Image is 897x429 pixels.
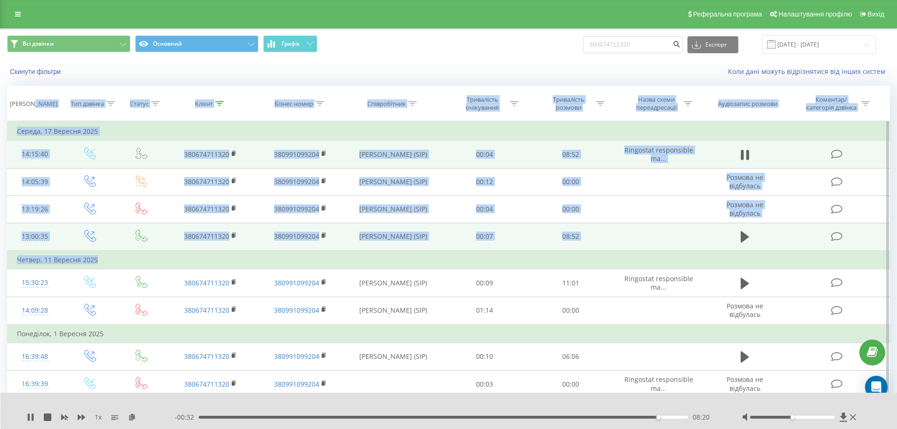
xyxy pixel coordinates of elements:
[457,96,508,112] div: Тривалість очікування
[528,371,614,398] td: 00:00
[778,10,852,18] span: Налаштування профілю
[528,223,614,251] td: 08:52
[17,145,53,163] div: 14:15:40
[274,177,319,186] a: 380991099204
[528,141,614,168] td: 08:52
[17,301,53,320] div: 14:09:28
[804,96,859,112] div: Коментар/категорія дзвінка
[345,223,442,251] td: [PERSON_NAME] (SIP)
[195,100,213,108] div: Клієнт
[184,150,229,159] a: 380674711320
[631,96,681,112] div: Назва схеми переадресації
[8,122,890,141] td: Середа, 17 Вересня 2025
[528,195,614,223] td: 00:00
[865,376,888,398] div: Open Intercom Messenger
[442,343,528,370] td: 00:10
[528,297,614,324] td: 00:00
[791,415,794,419] div: Accessibility label
[345,269,442,297] td: [PERSON_NAME] (SIP)
[442,168,528,195] td: 00:12
[274,306,319,315] a: 380991099204
[17,227,53,246] div: 13:00:35
[135,35,259,52] button: Основний
[583,36,683,53] input: Пошук за номером
[8,251,890,269] td: Четвер, 11 Вересня 2025
[442,223,528,251] td: 00:07
[130,100,149,108] div: Статус
[367,100,406,108] div: Співробітник
[345,195,442,223] td: [PERSON_NAME] (SIP)
[345,297,442,324] td: [PERSON_NAME] (SIP)
[282,40,300,47] span: Графік
[95,413,102,422] span: 1 x
[175,413,199,422] span: - 00:32
[868,10,884,18] span: Вихід
[8,324,890,343] td: Понеділок, 1 Вересня 2025
[274,204,319,213] a: 380991099204
[274,232,319,241] a: 380991099204
[184,352,229,361] a: 380674711320
[17,375,53,393] div: 16:39:39
[442,269,528,297] td: 00:09
[184,232,229,241] a: 380674711320
[528,343,614,370] td: 06:06
[442,195,528,223] td: 00:04
[17,173,53,191] div: 14:05:39
[184,278,229,287] a: 380674711320
[687,36,738,53] button: Експорт
[274,150,319,159] a: 380991099204
[275,100,313,108] div: Бізнес номер
[727,301,763,319] span: Розмова не відбулась
[184,306,229,315] a: 380674711320
[263,35,317,52] button: Графік
[727,375,763,392] span: Розмова не відбулась
[184,204,229,213] a: 380674711320
[693,10,762,18] span: Реферальна програма
[624,274,693,291] span: Ringostat responsible ma...
[624,146,693,163] span: Ringostat responsible ma...
[442,371,528,398] td: 00:03
[10,100,57,108] div: [PERSON_NAME]
[345,168,442,195] td: [PERSON_NAME] (SIP)
[17,274,53,292] div: 15:30:23
[274,278,319,287] a: 380991099204
[17,200,53,219] div: 13:19:26
[442,141,528,168] td: 00:04
[727,173,763,190] span: Розмова не відбулась
[184,177,229,186] a: 380674711320
[528,168,614,195] td: 00:00
[345,141,442,168] td: [PERSON_NAME] (SIP)
[274,380,319,389] a: 380991099204
[442,297,528,324] td: 01:14
[7,35,130,52] button: Всі дзвінки
[7,67,65,76] button: Скинути фільтри
[184,380,229,389] a: 380674711320
[23,40,54,48] span: Всі дзвінки
[528,269,614,297] td: 11:01
[345,343,442,370] td: [PERSON_NAME] (SIP)
[543,96,594,112] div: Тривалість розмови
[656,415,660,419] div: Accessibility label
[693,413,710,422] span: 08:20
[17,348,53,366] div: 16:39:48
[718,100,777,108] div: Аудіозапис розмови
[274,352,319,361] a: 380991099204
[728,67,890,76] a: Коли дані можуть відрізнятися вiд інших систем
[727,200,763,218] span: Розмова не відбулась
[624,375,693,392] span: Ringostat responsible ma...
[71,100,104,108] div: Тип дзвінка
